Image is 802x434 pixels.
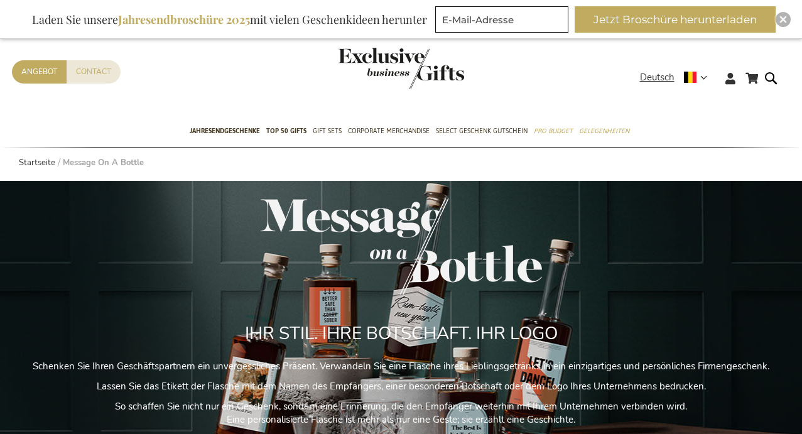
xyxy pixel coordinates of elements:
[313,124,342,138] span: Gift Sets
[776,12,791,27] div: Close
[640,70,675,85] span: Deutsch
[245,322,558,345] span: IHR STIL. IHRE BOTSCHAFT. IHR LOGO
[266,124,306,138] span: TOP 50 Gifts
[575,6,776,33] button: Jetzt Broschüre herunterladen
[339,48,464,89] img: Exclusive Business gifts logo
[348,124,430,138] span: Corporate Merchandise
[339,48,401,89] a: store logo
[579,124,629,138] span: Gelegenheiten
[26,6,433,33] div: Laden Sie unsere mit vielen Geschenkideen herunter
[118,12,250,27] b: Jahresendbroschüre 2025
[261,198,542,295] img: message_on_a_bottle_grey_small
[67,60,121,84] a: Contact
[63,157,144,168] strong: Message On A Bottle
[115,400,687,426] span: So schaffen Sie nicht nur ein Geschenk, sondern eine Erinnerung, die den Empfänger weiterhin mit ...
[779,16,787,23] img: Close
[190,124,260,138] span: Jahresendgeschenke
[435,6,572,36] form: marketing offers and promotions
[33,360,769,372] span: Schenken Sie Ihren Geschäftspartnern ein unvergessliches Präsent. Verwandeln Sie eine Flasche ihr...
[12,60,67,84] a: Angebot
[436,124,528,138] span: Select Geschenk Gutschein
[534,124,573,138] span: Pro Budget
[640,70,715,85] div: Deutsch
[97,380,706,393] span: Lassen Sie das Etikett der Flasche mit dem Namen des Empfängers, einer besonderen Botschaft oder ...
[435,6,568,33] input: E-Mail-Adresse
[19,157,55,168] a: Startseite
